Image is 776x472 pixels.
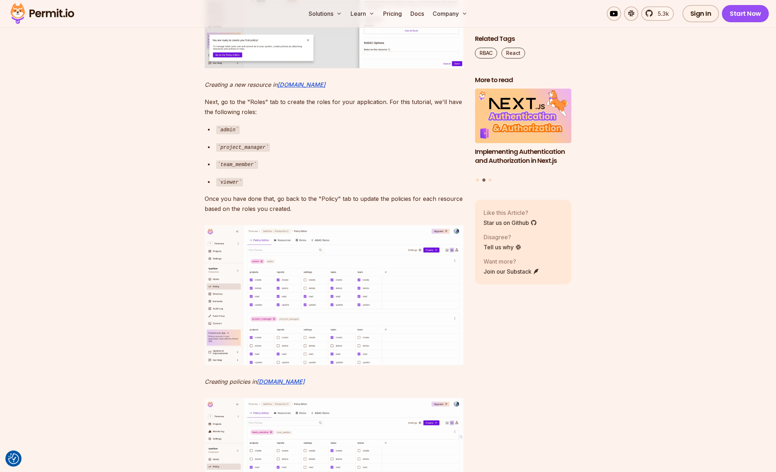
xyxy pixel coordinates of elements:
[8,453,19,464] img: Revisit consent button
[475,147,572,165] h3: Implementing Authentication and Authorization in Next.js
[408,6,427,21] a: Docs
[501,48,525,58] a: React
[482,179,485,182] button: Go to slide 2
[216,143,270,152] code: project_manager
[430,6,470,21] button: Company
[484,218,537,227] a: Star us on Github
[475,89,572,174] a: Implementing Authentication and Authorization in Next.jsImplementing Authentication and Authoriza...
[475,89,572,143] img: Implementing Authentication and Authorization in Next.js
[653,9,669,18] span: 5.3k
[484,243,522,251] a: Tell us why
[641,6,674,21] a: 5.3k
[348,6,377,21] button: Learn
[205,378,257,385] em: Creating policies in
[380,6,405,21] a: Pricing
[257,378,305,385] a: [DOMAIN_NAME]
[484,208,537,217] p: Like this Article?
[484,267,539,276] a: Join our Substack
[475,89,572,183] div: Posts
[476,179,479,181] button: Go to slide 1
[475,34,572,43] h2: Related Tags
[205,97,463,117] p: Next, go to the "Roles" tab to create the roles for your application. For this tutorial, we'll ha...
[475,89,572,174] li: 2 of 3
[205,81,277,88] em: Creating a new resource in
[205,225,463,365] img: image.png
[682,5,719,22] a: Sign In
[475,76,572,85] h2: More to read
[216,126,240,134] code: admin
[216,178,243,187] code: viewer
[484,233,522,241] p: Disagree?
[475,48,497,58] a: RBAC
[306,6,345,21] button: Solutions
[722,5,769,22] a: Start Now
[8,453,19,464] button: Consent Preferences
[277,81,325,88] a: [DOMAIN_NAME]
[7,1,77,26] img: Permit logo
[205,194,463,214] p: Once you have done that, go back to the "Policy" tab to update the policies for each resource bas...
[484,257,539,266] p: Want more?
[216,160,258,169] code: team_member
[489,179,491,181] button: Go to slide 3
